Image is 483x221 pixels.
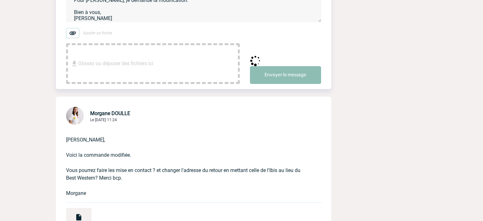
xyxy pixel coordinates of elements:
[250,66,321,84] button: Envoyer le message
[66,126,303,197] p: [PERSON_NAME], Voici la commande modifiée. Vous pourrez faire les mise en contact ? et changer l'...
[90,118,117,122] span: Le [DATE] 11:24
[56,211,91,218] a: 6100486863-03.pdf
[66,107,84,125] img: 130205-0.jpg
[70,60,78,67] img: file_download.svg
[83,31,112,35] span: Ajouter un fichier
[78,48,153,79] span: Glissez ou déposer des fichiers ici
[90,110,130,116] span: Morgane DOULLE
